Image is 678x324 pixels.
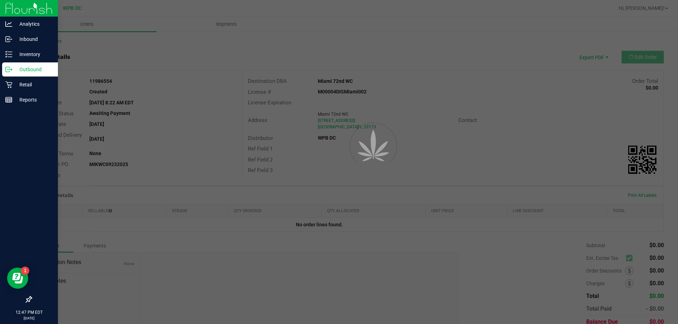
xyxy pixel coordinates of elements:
[5,36,12,43] inline-svg: Inbound
[12,35,55,43] p: Inbound
[7,268,28,289] iframe: Resource center
[5,81,12,88] inline-svg: Retail
[5,66,12,73] inline-svg: Outbound
[12,50,55,59] p: Inventory
[3,316,55,321] p: [DATE]
[5,51,12,58] inline-svg: Inventory
[21,267,29,275] iframe: Resource center unread badge
[5,20,12,27] inline-svg: Analytics
[12,80,55,89] p: Retail
[12,65,55,74] p: Outbound
[12,96,55,104] p: Reports
[5,96,12,103] inline-svg: Reports
[3,309,55,316] p: 12:47 PM EDT
[12,20,55,28] p: Analytics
